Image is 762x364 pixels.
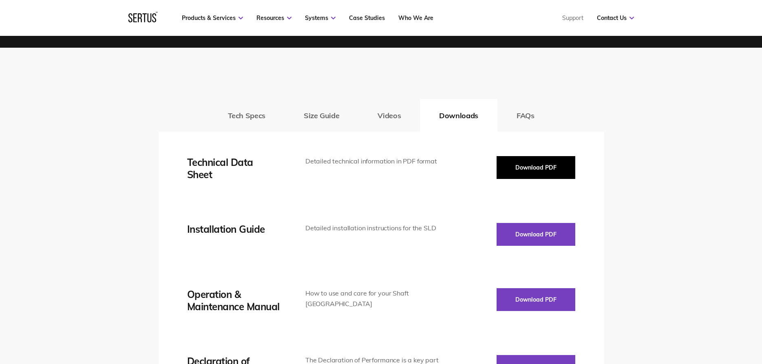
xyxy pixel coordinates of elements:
button: Download PDF [497,156,575,179]
a: Contact Us [597,14,634,22]
a: Systems [305,14,336,22]
div: Technical Data Sheet [187,156,281,181]
button: Size Guide [285,99,358,132]
button: Videos [358,99,420,132]
button: Tech Specs [209,99,285,132]
a: Case Studies [349,14,385,22]
iframe: Chat Widget [721,325,762,364]
div: How to use and care for your Shaft [GEOGRAPHIC_DATA] [305,288,440,309]
a: Resources [256,14,292,22]
button: Download PDF [497,288,575,311]
div: Operation & Maintenance Manual [187,288,281,313]
div: Installation Guide [187,223,281,235]
button: Download PDF [497,223,575,246]
div: Detailed technical information in PDF format [305,156,440,167]
a: Support [562,14,583,22]
a: Who We Are [398,14,433,22]
div: Detailed installation instructions for the SLD [305,223,440,234]
a: Products & Services [182,14,243,22]
button: FAQs [497,99,554,132]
